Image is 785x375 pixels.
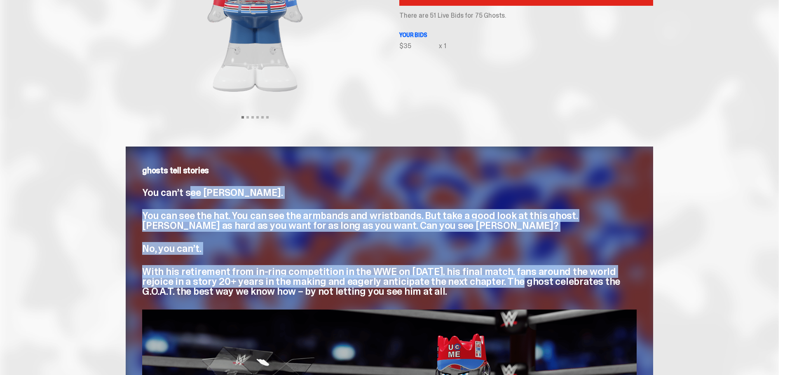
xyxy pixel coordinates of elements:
[246,116,249,119] button: View slide 2
[261,116,264,119] button: View slide 5
[241,116,244,119] button: View slide 1
[142,166,637,175] p: ghosts tell stories
[266,116,269,119] button: View slide 6
[142,209,578,232] span: You can see the hat. You can see the armbands and wristbands. But take a good look at this ghost....
[142,265,620,298] span: With his retirement from in-ring competition in the WWE on [DATE], his final match, fans around t...
[256,116,259,119] button: View slide 4
[142,186,283,199] span: You can’t see [PERSON_NAME].
[142,242,202,255] span: No, you can’t.
[399,43,439,49] div: $35
[439,43,446,49] div: x 1
[251,116,254,119] button: View slide 3
[399,32,653,38] p: Your bids
[399,12,653,19] p: There are 51 Live Bids for 75 Ghosts.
